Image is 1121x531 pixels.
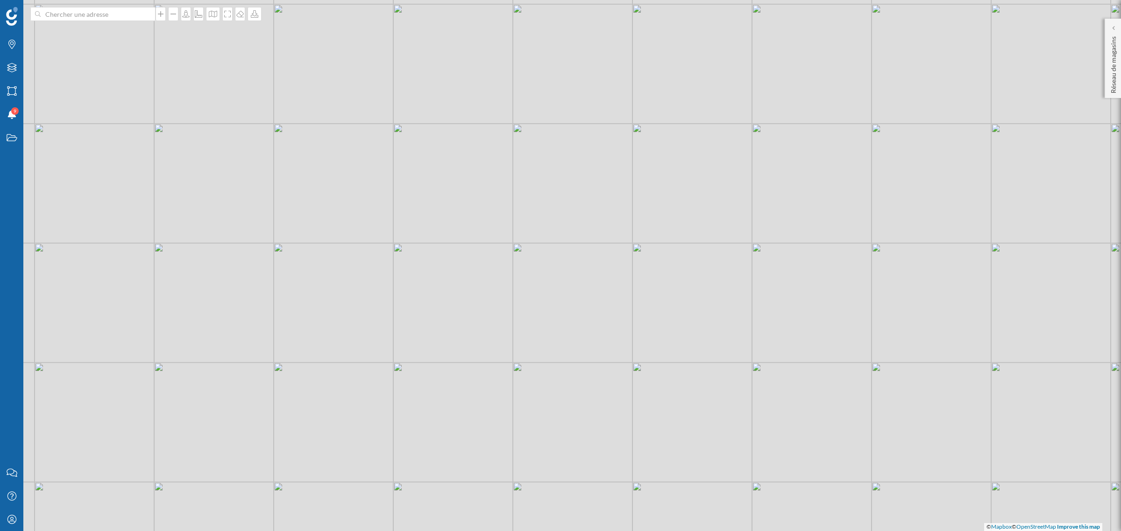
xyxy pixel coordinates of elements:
span: Assistance [15,7,60,15]
span: 9 [14,106,16,116]
p: Réseau de magasins [1109,33,1118,93]
a: OpenStreetMap [1016,523,1056,530]
img: Logo Geoblink [6,7,18,26]
div: © © [984,523,1102,531]
a: Improve this map [1057,523,1100,530]
a: Mapbox [991,523,1012,530]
